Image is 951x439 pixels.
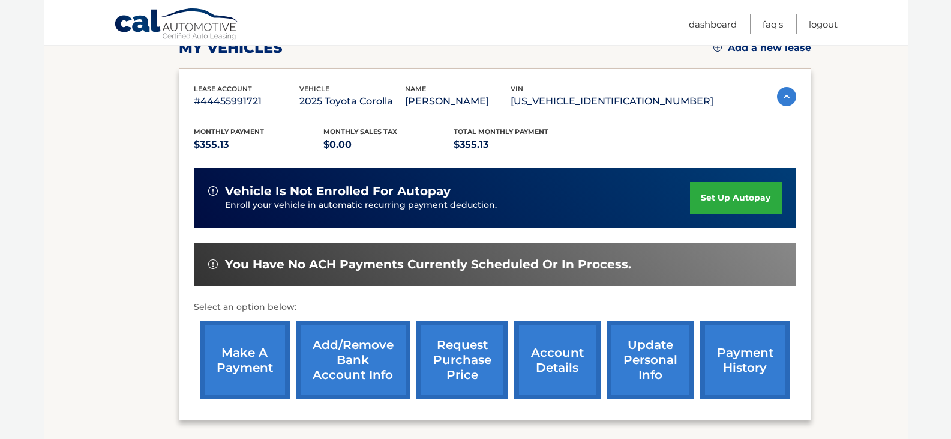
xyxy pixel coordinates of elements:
p: Select an option below: [194,300,796,315]
img: accordion-active.svg [777,87,796,106]
p: Enroll your vehicle in automatic recurring payment deduction. [225,199,691,212]
a: account details [514,321,601,399]
a: payment history [700,321,790,399]
span: Total Monthly Payment [454,127,548,136]
p: $0.00 [323,136,454,153]
a: Add a new lease [713,42,811,54]
img: alert-white.svg [208,186,218,196]
span: lease account [194,85,252,93]
span: vehicle [299,85,329,93]
img: alert-white.svg [208,259,218,269]
img: add.svg [713,43,722,52]
a: update personal info [607,321,694,399]
a: set up autopay [690,182,781,214]
a: Logout [809,14,838,34]
a: Dashboard [689,14,737,34]
p: #44455991721 [194,93,299,110]
p: $355.13 [194,136,324,153]
span: vehicle is not enrolled for autopay [225,184,451,199]
a: make a payment [200,321,290,399]
a: request purchase price [416,321,508,399]
a: FAQ's [763,14,783,34]
span: vin [511,85,523,93]
p: [PERSON_NAME] [405,93,511,110]
p: 2025 Toyota Corolla [299,93,405,110]
span: Monthly Payment [194,127,264,136]
p: $355.13 [454,136,584,153]
span: Monthly sales Tax [323,127,397,136]
a: Cal Automotive [114,8,240,43]
a: Add/Remove bank account info [296,321,410,399]
span: You have no ACH payments currently scheduled or in process. [225,257,631,272]
span: name [405,85,426,93]
h2: my vehicles [179,39,283,57]
p: [US_VEHICLE_IDENTIFICATION_NUMBER] [511,93,713,110]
